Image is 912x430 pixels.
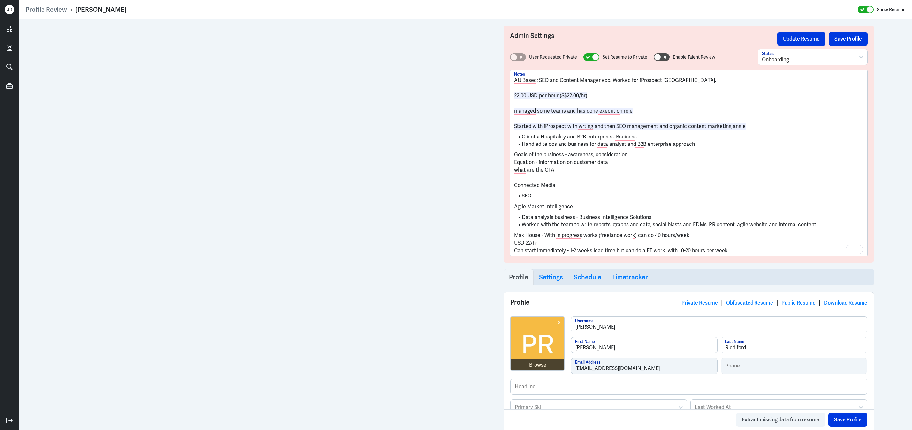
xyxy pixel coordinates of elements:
p: Agile Market Intelligence [514,203,863,211]
input: Last Name [721,337,867,353]
p: › [67,5,75,14]
div: J D [5,5,14,14]
p: Max House - With in progress works (freelance work) can do 40 hours/week [514,232,863,239]
li: Handled telcos and business for data analyst and B2B enterprise approach [514,141,863,148]
li: SEO [514,192,863,200]
span: 22.00 USD per hour (S$22.00/hr) [514,92,587,99]
h3: Profile [509,273,528,281]
span: managed some teams and has done execution role [514,108,633,114]
a: Public Resume [781,300,816,306]
p: AU Based; SEO and Content Manager exp. Worked for iProspect [GEOGRAPHIC_DATA]. [514,77,863,84]
h3: Admin Settings [510,32,777,46]
button: Update Resume [777,32,825,46]
a: Download Resume [824,300,867,306]
span: Started with iProspect with wrting and then SEO management and organic content marketing angle [514,123,746,130]
label: Show Resume [877,5,906,14]
button: Extract missing data from resume [736,413,825,427]
img: avatar.jpg [511,317,565,371]
label: Enable Talent Review [673,54,715,61]
li: Worked with the team to write reports, graphs and data, social blasts and EDMs, PR content, agile... [514,221,863,228]
label: User Requested Private [529,54,577,61]
h3: Schedule [574,273,601,281]
label: Set Resume to Private [603,54,647,61]
input: Headline [511,379,867,394]
p: USD 22/hr [514,239,863,247]
p: what are the CTA [514,166,863,174]
h3: Timetracker [612,273,648,281]
iframe: https://ppcdn.hiredigital.com/register/ae022ec7/resumes/552323236/Paige_Riddiford_Resume.pdf?Expi... [57,26,428,424]
input: First Name [571,337,717,353]
li: Data analysis business - Business Intelligence Solutions [514,214,863,221]
div: [PERSON_NAME] [75,5,126,14]
div: | | | [681,298,867,307]
div: Browse [529,361,546,369]
button: Save Profile [828,413,867,427]
li: Clients: Hospitality and B2B enterprises, Bsuiness [514,133,863,141]
div: Profile [504,292,874,313]
input: Phone [721,358,867,374]
h3: Settings [539,273,563,281]
p: Connected Media [514,182,863,189]
a: Private Resume [681,300,718,306]
div: To enrich screen reader interactions, please activate Accessibility in Grammarly extension settings [514,77,863,255]
p: Equation - information on customer data [514,159,863,166]
a: Profile Review [26,5,67,14]
button: Save Profile [829,32,868,46]
p: Can start immediately - 1-2 weeks lead time but can do a FT work with 10-20 hours per week [514,247,863,255]
input: Username [571,317,867,332]
p: Goals of the business - awareness, consideration [514,151,863,159]
input: Email Address [571,358,717,374]
a: Obfuscated Resume [726,300,773,306]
